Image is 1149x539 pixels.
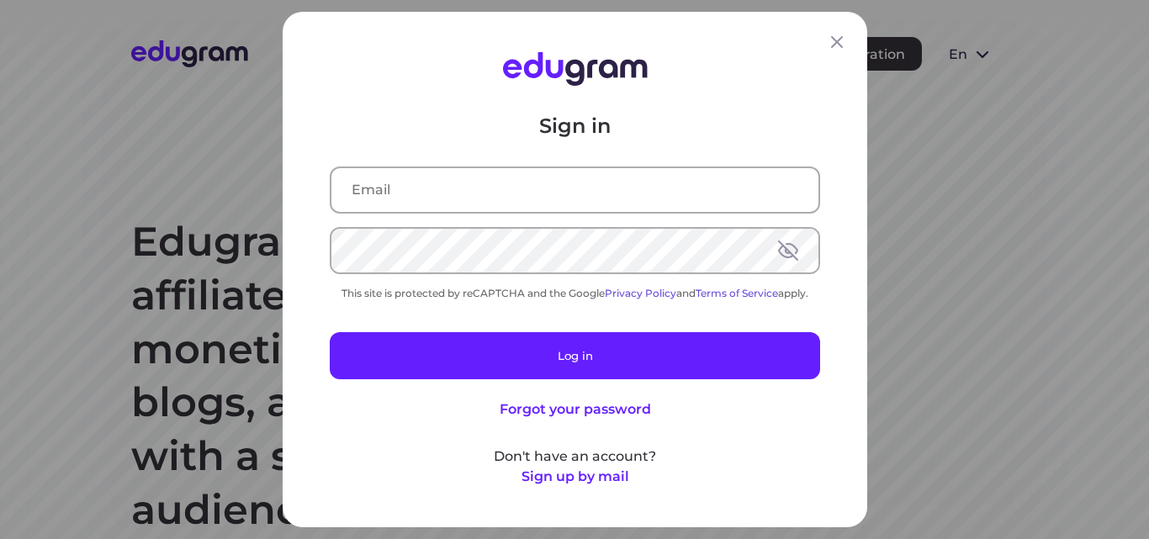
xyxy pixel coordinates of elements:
[330,447,820,467] p: Don't have an account?
[331,168,818,212] input: Email
[521,467,628,487] button: Sign up by mail
[330,332,820,379] button: Log in
[696,287,778,299] a: Terms of Service
[330,287,820,299] div: This site is protected by reCAPTCHA and the Google and apply.
[330,113,820,140] p: Sign in
[502,52,647,86] img: Edugram Logo
[605,287,676,299] a: Privacy Policy
[499,399,650,420] button: Forgot your password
